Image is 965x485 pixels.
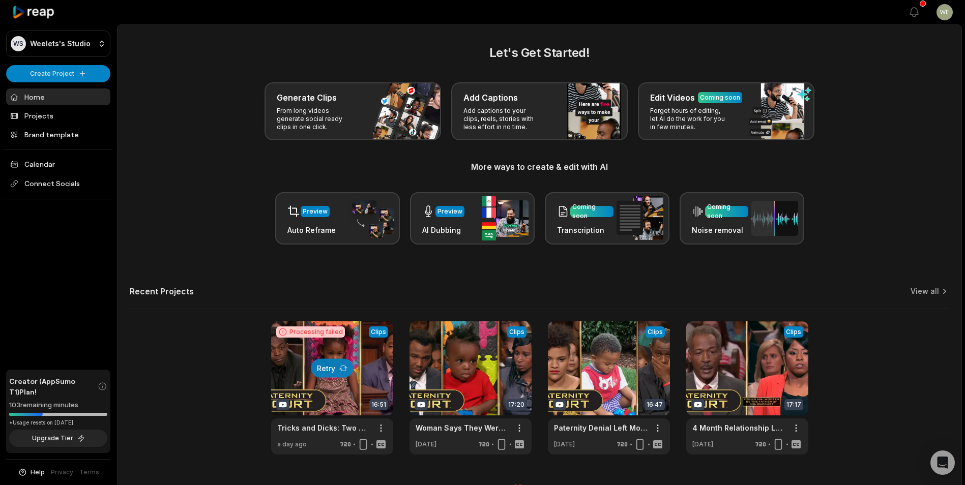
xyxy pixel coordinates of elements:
[617,196,663,240] img: transcription.png
[911,286,939,296] a: View all
[277,92,337,104] h3: Generate Clips
[6,126,110,143] a: Brand template
[751,201,798,236] img: noise_removal.png
[9,376,98,397] span: Creator (AppSumo T1) Plan!
[130,44,949,62] h2: Let's Get Started!
[277,422,371,433] div: Tricks and Dicks: Two Men Are Caught In Woman's Web of Lies (Full Episode) | Paternity Court
[6,156,110,172] a: Calendar
[287,225,336,235] h3: Auto Reframe
[6,65,110,82] button: Create Project
[130,161,949,173] h3: More ways to create & edit with AI
[277,107,356,131] p: From long videos generate social ready clips in one click.
[557,225,613,235] h3: Transcription
[692,422,786,433] a: 4 Month Relationship Leads To $92,000 In Child Support (Full Episode) | Paternity Court
[51,468,73,477] a: Privacy
[650,92,695,104] h3: Edit Videos
[311,359,354,378] button: Retry
[463,107,542,131] p: Add captions to your clips, reels, stories with less effort in no time.
[18,468,45,477] button: Help
[463,92,518,104] h3: Add Captions
[707,202,746,221] div: Coming soon
[30,39,91,48] p: Weelets's Studio
[437,207,462,216] div: Preview
[482,196,529,240] img: ai_dubbing.png
[6,88,110,105] a: Home
[422,225,464,235] h3: AI Dubbing
[303,207,328,216] div: Preview
[6,107,110,124] a: Projects
[9,419,107,427] div: *Usage resets on [DATE]
[700,93,740,102] div: Coming soon
[347,199,394,238] img: auto_reframe.png
[650,107,729,131] p: Forget hours of editing, let AI do the work for you in few minutes.
[130,286,194,296] h2: Recent Projects
[6,174,110,193] span: Connect Socials
[692,225,748,235] h3: Noise removal
[9,400,107,410] div: 103 remaining minutes
[554,422,648,433] a: Paternity Denial Left Mother and Child Homeless (Full Episode) | Paternity Court
[79,468,99,477] a: Terms
[416,422,509,433] a: Woman Says They Were On A "Break" (Full Episode) | Paternity Court
[572,202,611,221] div: Coming soon
[31,468,45,477] span: Help
[9,430,107,447] button: Upgrade Tier
[11,36,26,51] div: WS
[930,450,955,475] div: Open Intercom Messenger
